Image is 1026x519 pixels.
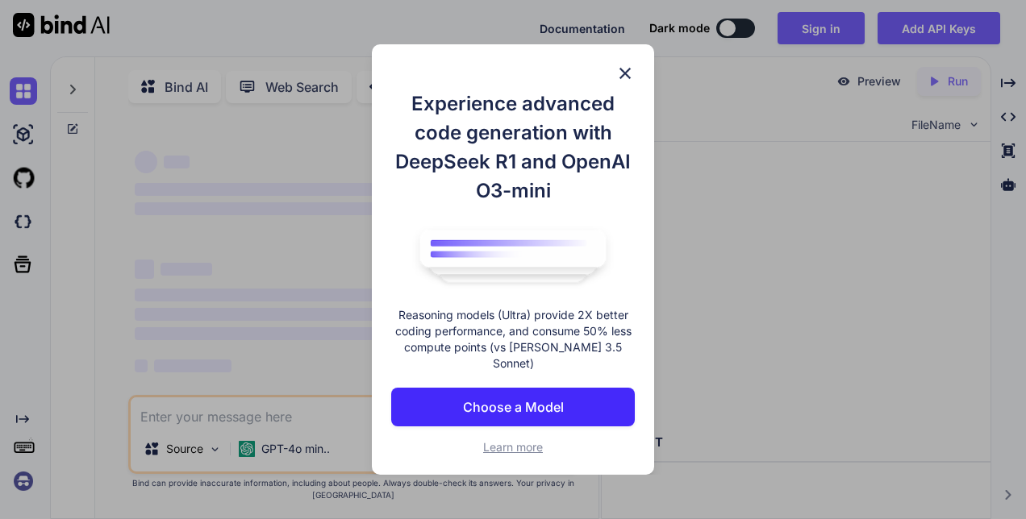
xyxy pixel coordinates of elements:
[391,89,635,206] h1: Experience advanced code generation with DeepSeek R1 and OpenAI O3-mini
[463,397,564,417] p: Choose a Model
[391,388,635,426] button: Choose a Model
[408,222,618,291] img: bind logo
[391,307,635,372] p: Reasoning models (Ultra) provide 2X better coding performance, and consume 50% less compute point...
[483,440,543,454] span: Learn more
[615,64,635,83] img: close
